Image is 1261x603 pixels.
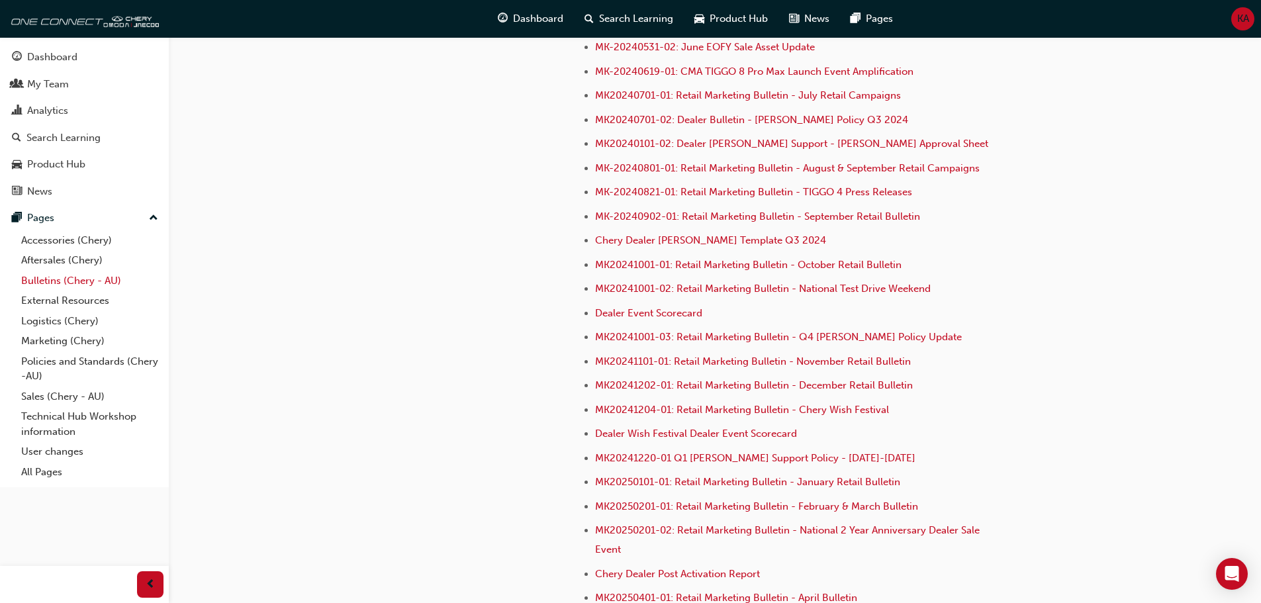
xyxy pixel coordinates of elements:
[595,355,911,367] a: MK20241101-01: Retail Marketing Bulletin - November Retail Bulletin
[1231,7,1254,30] button: KA
[513,11,563,26] span: Dashboard
[5,179,163,204] a: News
[595,500,918,512] a: MK20250201-01: Retail Marketing Bulletin - February & March Bulletin
[26,130,101,146] div: Search Learning
[5,99,163,123] a: Analytics
[595,524,982,555] a: MK20250201-02: Retail Marketing Bulletin - National 2 Year Anniversary Dealer Sale Event
[1216,558,1248,590] div: Open Intercom Messenger
[595,283,931,295] a: MK20241001-02: Retail Marketing Bulletin - National Test Drive Weekend
[16,331,163,351] a: Marketing (Chery)
[27,210,54,226] div: Pages
[12,212,22,224] span: pages-icon
[595,568,760,580] a: Chery Dealer Post Activation Report
[595,307,702,319] a: Dealer Event Scorecard
[27,50,77,65] div: Dashboard
[16,271,163,291] a: Bulletins (Chery - AU)
[16,387,163,407] a: Sales (Chery - AU)
[866,11,893,26] span: Pages
[27,103,68,118] div: Analytics
[778,5,840,32] a: news-iconNews
[804,11,829,26] span: News
[574,5,684,32] a: search-iconSearch Learning
[599,11,673,26] span: Search Learning
[5,206,163,230] button: Pages
[840,5,904,32] a: pages-iconPages
[16,250,163,271] a: Aftersales (Chery)
[710,11,768,26] span: Product Hub
[12,186,22,198] span: news-icon
[146,577,156,593] span: prev-icon
[27,157,85,172] div: Product Hub
[595,476,900,488] a: MK20250101-01: Retail Marketing Bulletin - January Retail Bulletin
[27,77,69,92] div: My Team
[5,42,163,206] button: DashboardMy TeamAnalyticsSearch LearningProduct HubNews
[595,259,902,271] a: MK20241001-01: Retail Marketing Bulletin - October Retail Bulletin
[16,406,163,441] a: Technical Hub Workshop information
[595,66,913,77] a: MK-20240619-01: CMA TIGGO 8 Pro Max Launch Event Amplification
[595,428,797,440] a: Dealer Wish Festival Dealer Event Scorecard
[5,152,163,177] a: Product Hub
[851,11,861,27] span: pages-icon
[694,11,704,27] span: car-icon
[5,126,163,150] a: Search Learning
[595,186,912,198] a: MK-20240821-01: Retail Marketing Bulletin - TIGGO 4 Press Releases
[684,5,778,32] a: car-iconProduct Hub
[595,138,988,150] a: MK20240101-02: Dealer [PERSON_NAME] Support - [PERSON_NAME] Approval Sheet
[498,11,508,27] span: guage-icon
[16,462,163,483] a: All Pages
[12,105,22,117] span: chart-icon
[16,291,163,311] a: External Resources
[149,210,158,227] span: up-icon
[595,41,815,53] a: MK-20240531-02: June EOFY Sale Asset Update
[27,184,52,199] div: News
[595,89,901,101] a: MK20240701-01: Retail Marketing Bulletin - July Retail Campaigns
[12,79,22,91] span: people-icon
[595,234,826,246] a: Chery Dealer [PERSON_NAME] Template Q3 2024
[16,230,163,251] a: Accessories (Chery)
[12,132,21,144] span: search-icon
[12,159,22,171] span: car-icon
[789,11,799,27] span: news-icon
[1237,11,1249,26] span: KA
[5,45,163,70] a: Dashboard
[595,210,920,222] a: MK-20240902-01: Retail Marketing Bulletin - September Retail Bulletin
[16,351,163,387] a: Policies and Standards (Chery -AU)
[12,52,22,64] span: guage-icon
[584,11,594,27] span: search-icon
[595,162,980,174] a: MK-20240801-01: Retail Marketing Bulletin - August & September Retail Campaigns
[595,379,913,391] a: MK20241202-01: Retail Marketing Bulletin - December Retail Bulletin
[595,452,915,464] a: MK20241220-01 Q1 [PERSON_NAME] Support Policy - [DATE]-[DATE]
[487,5,574,32] a: guage-iconDashboard
[595,331,962,343] a: MK20241001-03: Retail Marketing Bulletin - Q4 [PERSON_NAME] Policy Update
[595,404,889,416] a: MK20241204-01: Retail Marketing Bulletin - Chery Wish Festival
[595,114,908,126] a: MK20240701-02: Dealer Bulletin - [PERSON_NAME] Policy Q3 2024
[16,441,163,462] a: User changes
[5,72,163,97] a: My Team
[16,311,163,332] a: Logistics (Chery)
[7,5,159,32] img: oneconnect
